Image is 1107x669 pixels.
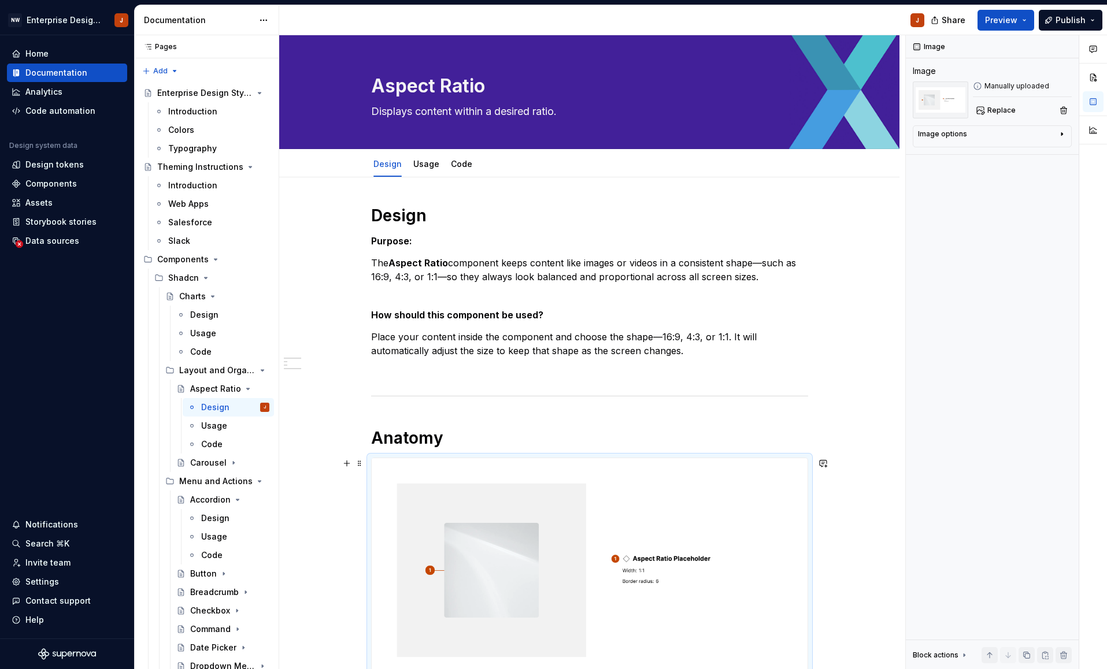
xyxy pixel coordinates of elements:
[25,86,62,98] div: Analytics
[153,66,168,76] span: Add
[371,205,808,226] h1: Design
[1056,14,1086,26] span: Publish
[172,583,274,601] a: Breadcrumb
[190,457,227,469] div: Carousel
[183,509,274,527] a: Design
[38,648,96,660] svg: Supernova Logo
[25,216,97,228] div: Storybook stories
[190,642,236,653] div: Date Picker
[172,380,274,398] a: Aspect Ratio
[2,8,132,32] button: NWEnterprise Design SystemJ
[9,141,77,150] div: Design system data
[161,472,274,490] div: Menu and Actions
[8,13,22,27] div: NW
[371,235,412,247] strong: Purpose:
[371,256,808,284] p: The component keeps content like images or videos in a consistent shape—such as 16:9, 4:3, or 1:1...
[168,235,190,247] div: Slack
[201,402,229,413] div: Design
[150,176,274,195] a: Introduction
[168,272,199,284] div: Shadcn
[183,546,274,564] a: Code
[150,213,274,232] a: Salesforce
[369,151,406,176] div: Design
[179,365,256,376] div: Layout and Organization
[120,16,123,25] div: J
[190,328,216,339] div: Usage
[172,490,274,509] a: Accordion
[1039,10,1102,31] button: Publish
[973,102,1021,118] button: Replace
[973,81,1072,91] div: Manually uploaded
[190,494,231,506] div: Accordion
[451,159,472,169] a: Code
[913,65,936,77] div: Image
[168,143,217,154] div: Typography
[150,102,274,121] a: Introduction
[987,106,1016,115] span: Replace
[172,620,274,638] a: Command
[168,198,209,210] div: Web Apps
[168,217,212,228] div: Salesforce
[7,174,127,193] a: Components
[201,531,227,542] div: Usage
[150,139,274,158] a: Typography
[201,512,229,524] div: Design
[25,235,79,247] div: Data sources
[161,287,274,306] a: Charts
[913,81,968,118] img: 9889e264-16c9-438a-b0ef-70ccbddce418.png
[25,159,84,170] div: Design tokens
[27,14,101,26] div: Enterprise Design System
[413,159,439,169] a: Usage
[168,106,217,117] div: Introduction
[172,454,274,472] a: Carousel
[179,291,206,302] div: Charts
[7,573,127,591] a: Settings
[7,44,127,63] a: Home
[139,250,274,269] div: Components
[183,398,274,417] a: DesignJ
[7,592,127,610] button: Contact support
[139,84,274,102] a: Enterprise Design Style Guides
[371,330,808,358] p: Place your content inside the component and choose the shape—16:9, 4:3, or 1:1. It will automatic...
[446,151,477,176] div: Code
[183,527,274,546] a: Usage
[150,232,274,250] a: Slack
[25,576,59,588] div: Settings
[168,180,217,191] div: Introduction
[139,63,182,79] button: Add
[201,438,223,450] div: Code
[201,549,223,561] div: Code
[190,383,241,395] div: Aspect Ratio
[172,343,274,361] a: Code
[25,48,49,60] div: Home
[190,568,217,579] div: Button
[150,269,274,287] div: Shadcn
[157,161,243,173] div: Theming Instructions
[183,435,274,454] a: Code
[201,420,227,432] div: Usage
[985,14,1017,26] span: Preview
[190,623,231,635] div: Command
[373,159,402,169] a: Design
[913,651,958,660] div: Block actions
[7,155,127,174] a: Design tokens
[168,124,194,136] div: Colors
[7,232,127,250] a: Data sources
[918,129,967,139] div: Image options
[918,129,1067,143] button: Image options
[25,538,69,549] div: Search ⌘K
[190,605,230,616] div: Checkbox
[7,194,127,212] a: Assets
[25,557,71,568] div: Invite team
[172,638,274,657] a: Date Picker
[25,595,91,607] div: Contact support
[25,178,77,189] div: Components
[157,87,253,99] div: Enterprise Design Style Guides
[25,67,87,79] div: Documentation
[409,151,444,176] div: Usage
[139,42,177,51] div: Pages
[150,121,274,139] a: Colors
[7,213,127,231] a: Storybook stories
[25,105,95,117] div: Code automation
